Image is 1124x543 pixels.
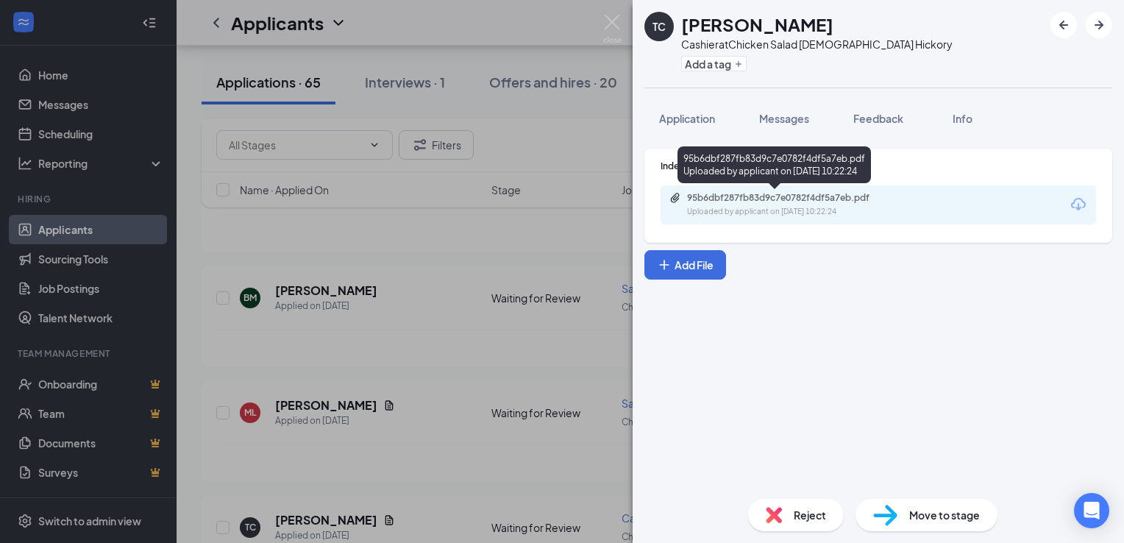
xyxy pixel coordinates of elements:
[659,112,715,125] span: Application
[1086,12,1112,38] button: ArrowRight
[669,192,681,204] svg: Paperclip
[681,37,953,52] div: Cashier at Chicken Salad [DEMOGRAPHIC_DATA] Hickory
[681,56,747,71] button: PlusAdd a tag
[687,192,893,204] div: 95b6dbf287fb83d9c7e0782f4df5a7eb.pdf
[953,112,972,125] span: Info
[681,12,833,37] h1: [PERSON_NAME]
[1055,16,1073,34] svg: ArrowLeftNew
[1090,16,1108,34] svg: ArrowRight
[657,258,672,272] svg: Plus
[669,192,908,218] a: Paperclip95b6dbf287fb83d9c7e0782f4df5a7eb.pdfUploaded by applicant on [DATE] 10:22:24
[853,112,903,125] span: Feedback
[759,112,809,125] span: Messages
[1074,493,1109,528] div: Open Intercom Messenger
[661,160,1096,172] div: Indeed Resume
[734,60,743,68] svg: Plus
[644,250,726,280] button: Add FilePlus
[909,507,980,523] span: Move to stage
[1070,196,1087,213] svg: Download
[687,206,908,218] div: Uploaded by applicant on [DATE] 10:22:24
[1050,12,1077,38] button: ArrowLeftNew
[652,19,666,34] div: TC
[794,507,826,523] span: Reject
[677,146,871,183] div: 95b6dbf287fb83d9c7e0782f4df5a7eb.pdf Uploaded by applicant on [DATE] 10:22:24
